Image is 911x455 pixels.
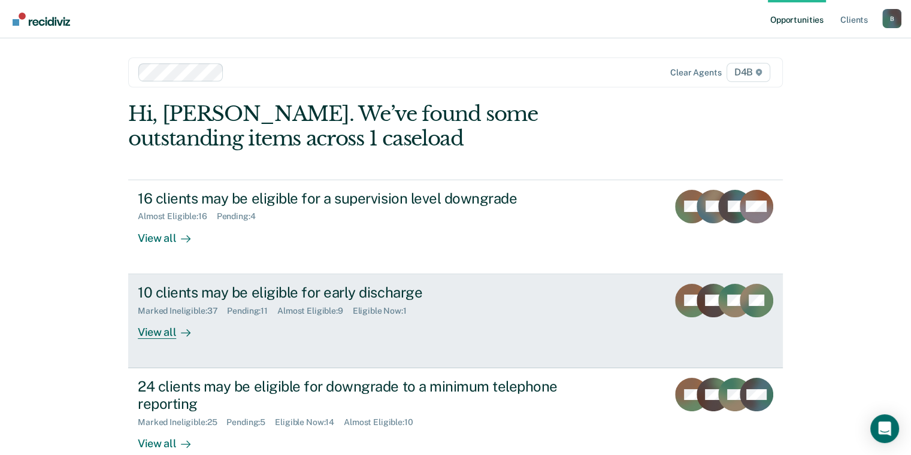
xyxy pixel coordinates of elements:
[227,306,277,316] div: Pending : 11
[138,316,205,339] div: View all
[138,222,205,245] div: View all
[128,102,652,151] div: Hi, [PERSON_NAME]. We’ve found some outstanding items across 1 caseload
[870,414,899,443] div: Open Intercom Messenger
[13,13,70,26] img: Recidiviz
[882,9,901,28] button: Profile dropdown button
[138,284,558,301] div: 10 clients may be eligible for early discharge
[353,306,416,316] div: Eligible Now : 1
[128,180,783,274] a: 16 clients may be eligible for a supervision level downgradeAlmost Eligible:16Pending:4View all
[226,417,275,427] div: Pending : 5
[138,306,227,316] div: Marked Ineligible : 37
[670,68,721,78] div: Clear agents
[344,417,423,427] div: Almost Eligible : 10
[138,417,226,427] div: Marked Ineligible : 25
[138,427,205,450] div: View all
[217,211,265,222] div: Pending : 4
[277,306,353,316] div: Almost Eligible : 9
[138,190,558,207] div: 16 clients may be eligible for a supervision level downgrade
[138,211,217,222] div: Almost Eligible : 16
[128,274,783,368] a: 10 clients may be eligible for early dischargeMarked Ineligible:37Pending:11Almost Eligible:9Elig...
[727,63,770,82] span: D4B
[275,417,344,427] div: Eligible Now : 14
[138,378,558,412] div: 24 clients may be eligible for downgrade to a minimum telephone reporting
[882,9,901,28] div: B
